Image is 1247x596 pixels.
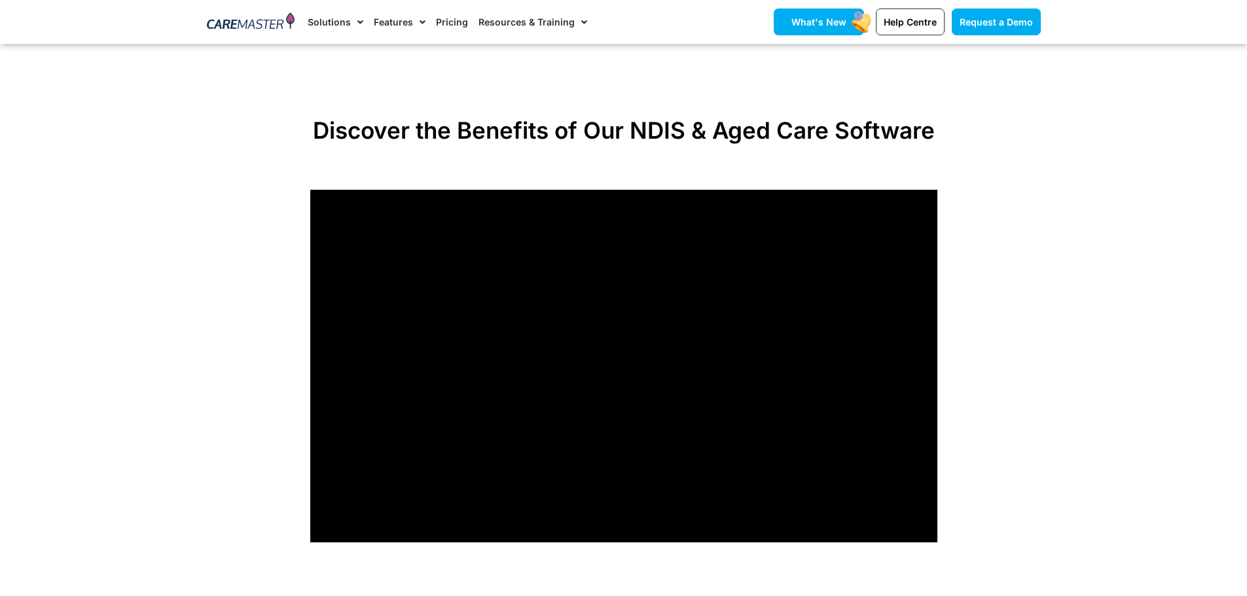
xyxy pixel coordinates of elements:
[876,9,945,35] a: Help Centre
[207,12,295,32] img: CareMaster Logo
[884,16,937,27] span: Help Centre
[960,16,1033,27] span: Request a Demo
[774,9,864,35] a: What's New
[952,9,1041,35] a: Request a Demo
[310,116,937,144] h2: Discover the Benefits of Our NDIS & Aged Care Software
[791,16,846,27] span: What's New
